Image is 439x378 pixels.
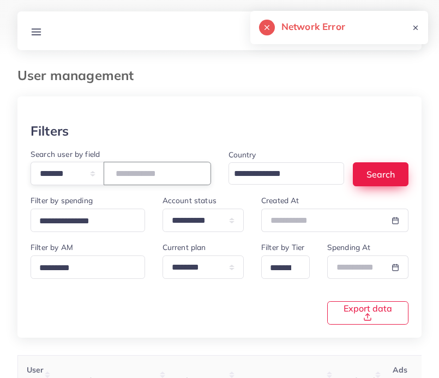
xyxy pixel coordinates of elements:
div: Search for option [31,255,145,279]
input: Search for option [230,166,330,182]
div: Search for option [261,255,310,279]
label: Current plan [163,242,206,253]
label: Search user by field [31,149,100,160]
input: Search for option [266,260,296,277]
label: Filter by Tier [261,242,304,253]
input: Search for option [35,260,131,277]
label: Account status [163,195,217,206]
input: Search for option [35,213,131,230]
span: Export data [341,304,395,321]
div: Search for option [228,162,345,185]
h3: User management [17,68,142,83]
label: Created At [261,195,299,206]
label: Country [228,149,256,160]
button: Search [353,162,408,186]
div: Search for option [31,209,145,232]
label: Spending At [327,242,371,253]
button: Export data [327,301,408,325]
label: Filter by AM [31,242,73,253]
h5: Network Error [281,20,345,34]
h3: Filters [31,123,69,139]
label: Filter by spending [31,195,93,206]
